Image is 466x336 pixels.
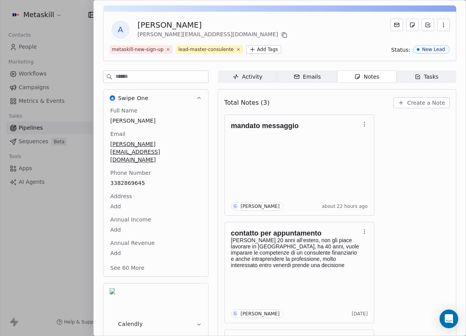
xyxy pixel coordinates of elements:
[138,19,289,30] div: [PERSON_NAME]
[241,204,280,209] div: [PERSON_NAME]
[110,95,115,101] img: Swipe One
[109,216,153,223] span: Annual Income
[110,179,201,187] span: 3382869645
[138,30,289,40] div: [PERSON_NAME][EMAIL_ADDRESS][DOMAIN_NAME]
[234,203,237,209] div: G
[234,311,237,317] div: G
[440,310,458,328] div: Open Intercom Messenger
[106,261,149,275] button: See 60 More
[109,130,127,138] span: Email
[110,202,201,210] span: Add
[224,98,270,107] span: Total Notes (3)
[322,203,368,209] span: about 22 hours ago
[109,107,139,114] span: Full Name
[110,249,201,257] span: Add
[109,192,134,200] span: Address
[241,311,280,317] div: [PERSON_NAME]
[109,239,156,247] span: Annual Revenue
[103,107,208,276] div: Swipe OneSwipe One
[118,94,149,102] span: Swipe One
[231,122,360,130] h1: mandato messaggio
[391,46,410,54] span: Status:
[112,46,164,53] div: metaskill-new-sign-up
[393,97,450,108] button: Create a Note
[109,169,152,177] span: Phone Number
[352,311,368,317] span: [DATE]
[231,229,360,237] h1: contatto per appuntamento
[110,117,201,125] span: [PERSON_NAME]
[111,20,130,39] span: A
[118,320,143,328] span: Calendly
[110,226,201,234] span: Add
[422,47,445,52] div: New Lead
[233,73,262,81] div: Activity
[178,46,233,53] div: lead-master-consulente
[246,45,281,54] button: Add Tags
[407,99,445,107] span: Create a Note
[231,237,360,268] p: [PERSON_NAME] 20 anni all’estero, non gli piace lavorare in [GEOGRAPHIC_DATA], ha 40 anni, vuole ...
[294,73,321,81] div: Emails
[415,73,439,81] div: Tasks
[110,140,201,164] span: [PERSON_NAME][EMAIL_ADDRESS][DOMAIN_NAME]
[103,90,208,107] button: Swipe OneSwipe One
